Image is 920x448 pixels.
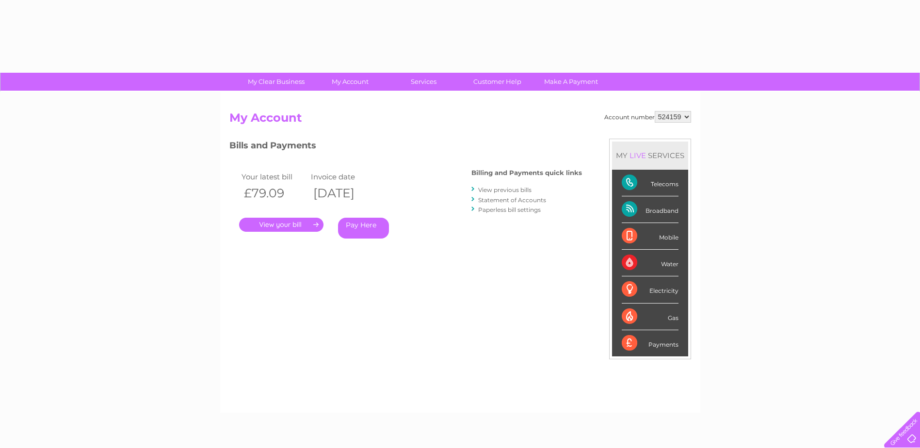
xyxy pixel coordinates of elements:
[471,169,582,176] h4: Billing and Payments quick links
[239,218,323,232] a: .
[622,330,678,356] div: Payments
[622,170,678,196] div: Telecoms
[338,218,389,239] a: Pay Here
[531,73,611,91] a: Make A Payment
[310,73,390,91] a: My Account
[478,196,546,204] a: Statement of Accounts
[622,304,678,330] div: Gas
[622,250,678,276] div: Water
[384,73,464,91] a: Services
[478,186,532,193] a: View previous bills
[239,170,309,183] td: Your latest bill
[229,111,691,129] h2: My Account
[229,139,582,156] h3: Bills and Payments
[628,151,648,160] div: LIVE
[457,73,537,91] a: Customer Help
[308,170,378,183] td: Invoice date
[236,73,316,91] a: My Clear Business
[622,276,678,303] div: Electricity
[239,183,309,203] th: £79.09
[612,142,688,169] div: MY SERVICES
[622,196,678,223] div: Broadband
[478,206,541,213] a: Paperless bill settings
[622,223,678,250] div: Mobile
[308,183,378,203] th: [DATE]
[604,111,691,123] div: Account number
